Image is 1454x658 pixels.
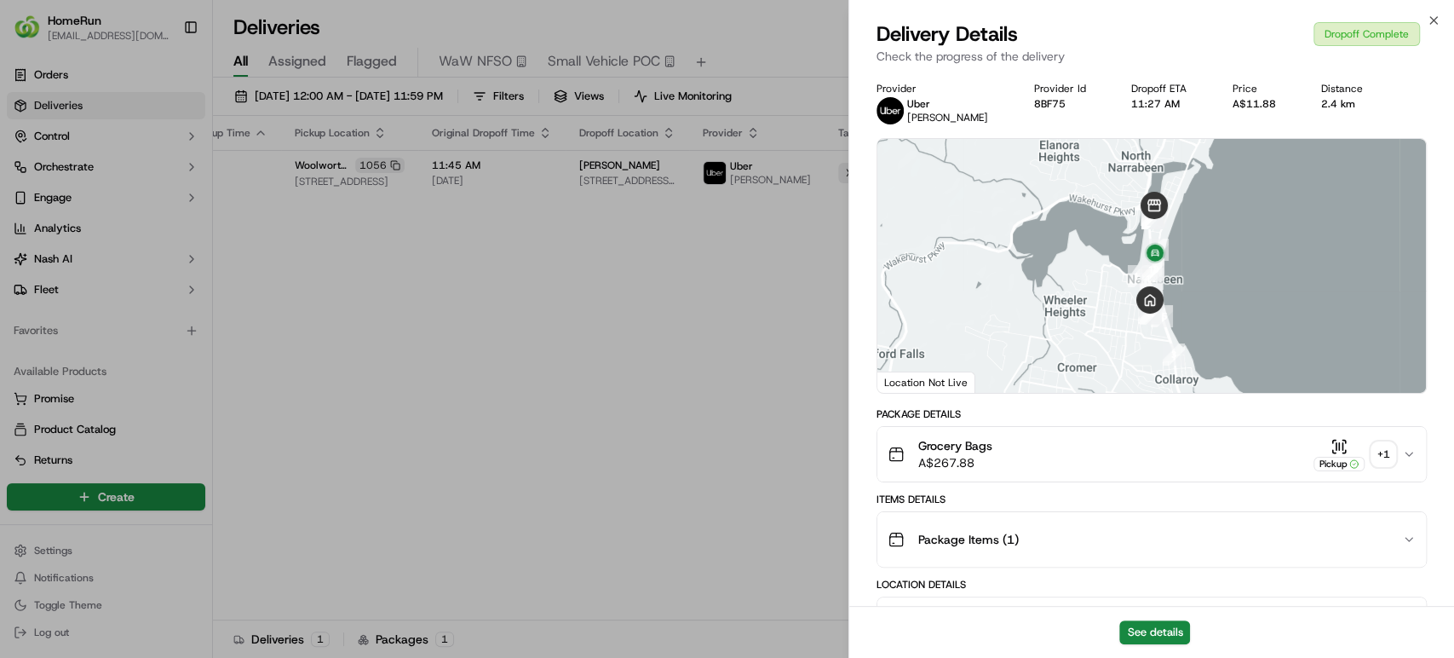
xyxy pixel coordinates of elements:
div: 11:27 AM [1131,97,1205,111]
img: uber-new-logo.jpeg [876,97,904,124]
div: 11 [1140,232,1175,268]
span: A$267.88 [918,454,992,471]
button: Pickup [1313,438,1365,471]
button: Grocery BagsA$267.88Pickup+1 [877,427,1426,482]
div: A$11.88 [1232,97,1294,111]
div: 15 [1144,298,1180,334]
p: Uber [907,97,988,111]
span: Package Items ( 1 ) [918,531,1019,548]
button: Pickup+1 [1313,438,1395,471]
div: Provider [876,82,1007,95]
button: 8BF75 [1033,97,1065,111]
div: Package Details [876,407,1427,421]
div: Items Details [876,493,1427,506]
div: Location Details [876,578,1427,592]
button: See details [1119,620,1190,644]
div: + 1 [1371,442,1395,466]
div: Distance [1321,82,1382,95]
span: Grocery Bags [918,437,992,454]
div: Dropoff ETA [1131,82,1205,95]
div: 2.4 km [1321,97,1382,111]
span: [PERSON_NAME] [907,111,988,124]
div: Provider Id [1033,82,1104,95]
span: Delivery Details [876,20,1018,48]
button: Package Items (1) [877,512,1426,567]
div: 14 [1133,261,1169,297]
div: Price [1232,82,1294,95]
div: Location Not Live [877,372,975,393]
div: Pickup [1313,457,1365,471]
div: 3 [1156,337,1192,372]
div: 13 [1121,258,1157,294]
p: Check the progress of the delivery [876,48,1427,65]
